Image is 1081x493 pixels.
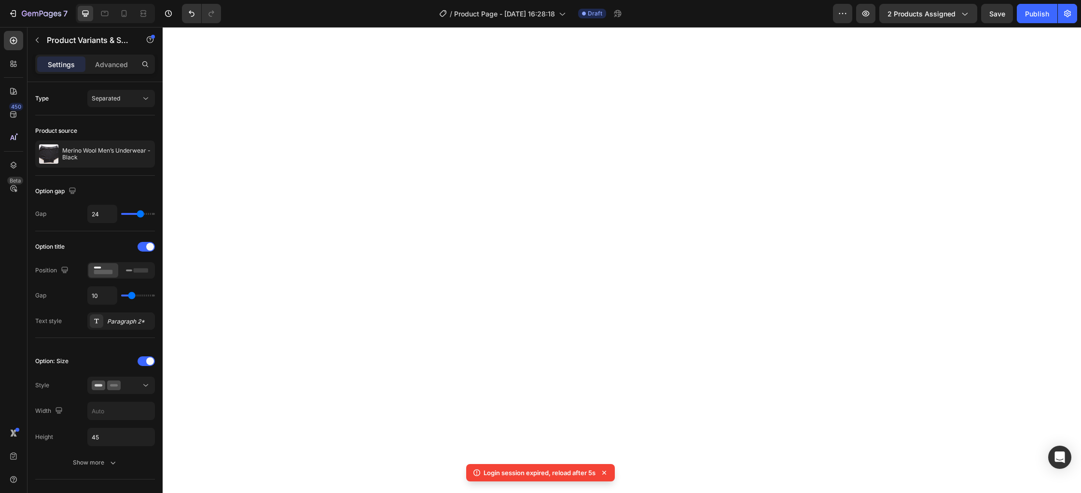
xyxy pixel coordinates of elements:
div: Width [35,405,65,418]
div: Type [35,94,49,103]
div: Option gap [35,185,78,198]
button: Show more [35,454,155,471]
span: / [450,9,452,19]
span: 2 products assigned [887,9,956,19]
p: 7 [63,8,68,19]
input: Auto [88,205,117,223]
input: Auto [88,287,117,304]
span: Separated [92,95,120,102]
div: Gap [35,291,46,300]
button: Save [981,4,1013,23]
p: Merino Wool Men’s Underwear - Black [62,147,151,161]
img: product feature img [39,144,58,164]
div: Show more [73,458,118,467]
div: Beta [7,177,23,184]
button: Separated [87,90,155,107]
div: Publish [1025,9,1049,19]
div: Text style [35,317,62,325]
input: Auto [88,428,154,446]
button: 7 [4,4,72,23]
div: 450 [9,103,23,111]
button: 2 products assigned [879,4,977,23]
div: Position [35,264,70,277]
span: Product Page - [DATE] 16:28:18 [454,9,555,19]
p: Login session expired, reload after 5s [484,468,596,478]
p: Settings [48,59,75,70]
span: Draft [588,9,602,18]
div: Gap [35,210,46,218]
div: Product source [35,127,77,135]
div: Open Intercom Messenger [1048,446,1071,469]
iframe: Design area [163,27,1081,493]
div: Undo/Redo [182,4,221,23]
div: Height [35,433,53,441]
p: Product Variants & Swatches [47,34,129,46]
p: Advanced [95,59,128,70]
div: Paragraph 2* [107,317,152,326]
input: Auto [88,402,154,420]
div: Style [35,381,49,390]
div: Option: Size [35,357,69,366]
span: Save [989,10,1005,18]
div: Option title [35,242,65,251]
button: Publish [1017,4,1057,23]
